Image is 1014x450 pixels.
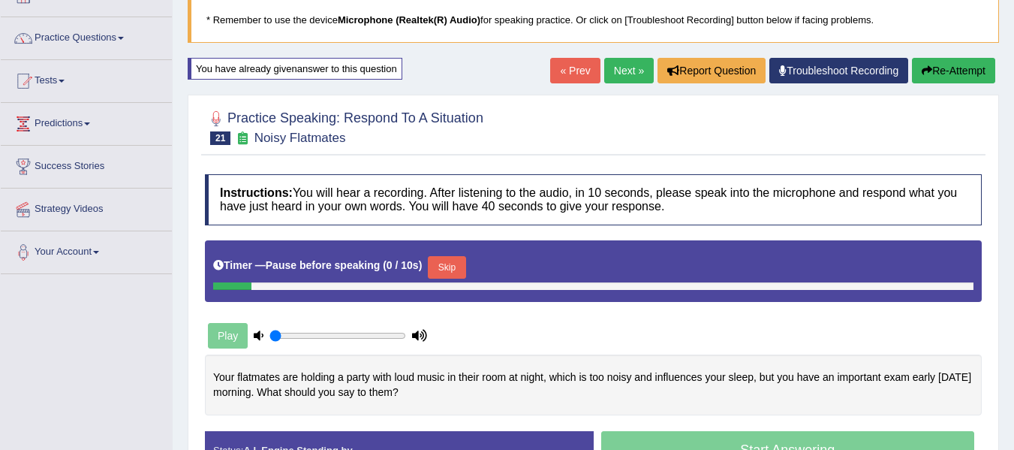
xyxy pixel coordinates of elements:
[1,189,172,226] a: Strategy Videos
[387,259,419,271] b: 0 / 10s
[604,58,654,83] a: Next »
[1,103,172,140] a: Predictions
[912,58,995,83] button: Re-Attempt
[1,231,172,269] a: Your Account
[383,259,387,271] b: (
[188,58,402,80] div: You have already given answer to this question
[550,58,600,83] a: « Prev
[1,146,172,183] a: Success Stories
[205,107,483,145] h2: Practice Speaking: Respond To A Situation
[254,131,346,145] small: Noisy Flatmates
[205,355,982,415] div: Your flatmates are holding a party with loud music in their room at night, which is too noisy and...
[428,256,465,279] button: Skip
[1,17,172,55] a: Practice Questions
[205,174,982,225] h4: You will hear a recording. After listening to the audio, in 10 seconds, please speak into the mic...
[213,260,422,271] h5: Timer —
[769,58,908,83] a: Troubleshoot Recording
[266,259,381,271] b: Pause before speaking
[419,259,423,271] b: )
[234,131,250,146] small: Exam occurring question
[338,14,480,26] b: Microphone (Realtek(R) Audio)
[220,186,293,199] b: Instructions:
[1,60,172,98] a: Tests
[210,131,230,145] span: 21
[657,58,766,83] button: Report Question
